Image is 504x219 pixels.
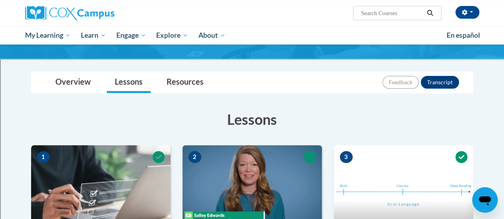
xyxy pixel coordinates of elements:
[3,132,501,139] div: Visual Art
[3,96,501,103] div: Search for Source
[3,103,501,110] div: Journal
[3,60,501,68] div: Delete
[447,31,480,39] span: En español
[3,169,501,176] div: This outline has no content. Would you like to delete it?
[3,198,501,205] div: Home
[3,25,501,32] div: Delete
[3,125,501,132] div: Television/Radio
[360,8,424,18] input: Search Courses
[424,8,436,18] button: Search
[25,6,114,20] img: Cox Campus
[3,118,501,125] div: Newspaper
[3,32,501,39] div: Options
[156,31,188,40] span: Explore
[198,31,226,40] span: About
[3,3,501,10] div: Sort A > Z
[25,6,169,20] a: Cox Campus
[455,6,479,19] button: Account Settings
[20,26,76,45] a: My Learning
[151,26,193,45] a: Explore
[3,155,501,162] div: CANCEL
[3,183,501,190] div: DELETE
[3,46,501,53] div: Rename
[3,162,501,169] div: ???
[3,190,501,198] div: Move to ...
[3,176,501,183] div: SAVE AND GO HOME
[3,39,501,46] div: Sign out
[3,53,501,60] div: Move To ...
[441,27,485,44] a: En español
[3,110,501,118] div: Magazine
[81,31,106,40] span: Learn
[3,17,501,25] div: Move To ...
[3,75,501,82] div: Download
[472,187,498,213] iframe: Button to launch messaging window
[19,26,485,45] div: Main menu
[3,205,501,212] div: CANCEL
[3,139,501,146] div: TODO: put dlg title
[3,212,501,219] div: MOVE
[3,82,501,89] div: Print
[116,31,146,40] span: Engage
[193,26,231,45] a: About
[3,10,501,17] div: Sort New > Old
[25,31,71,40] span: My Learning
[3,68,501,75] div: Rename Outline
[111,26,151,45] a: Engage
[3,89,501,96] div: Add Outline Template
[76,26,111,45] a: Learn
